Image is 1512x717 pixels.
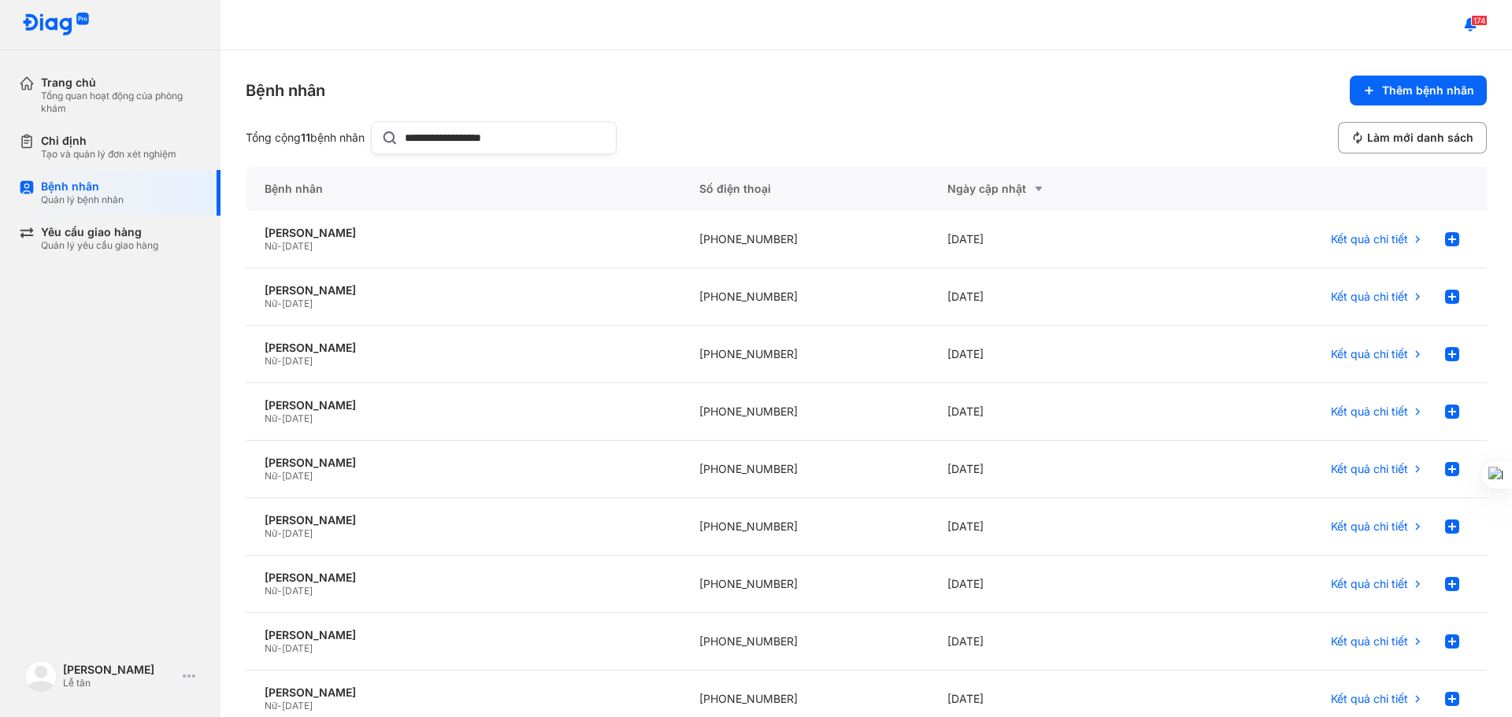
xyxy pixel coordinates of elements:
div: [PHONE_NUMBER] [680,613,928,671]
div: Số điện thoại [680,167,928,211]
span: Kết quả chi tiết [1331,405,1408,419]
div: Tạo và quản lý đơn xét nghiệm [41,148,176,161]
div: Bệnh nhân [41,179,124,194]
div: [PHONE_NUMBER] [680,211,928,268]
img: logo [25,660,57,692]
span: [DATE] [282,700,313,711]
span: - [277,470,282,482]
div: [PHONE_NUMBER] [680,498,928,556]
div: [PERSON_NAME] [63,663,176,677]
span: - [277,642,282,654]
span: Nữ [265,527,277,539]
span: [DATE] [282,355,313,367]
div: Yêu cầu giao hàng [41,225,158,239]
span: Kết quả chi tiết [1331,347,1408,361]
span: - [277,527,282,539]
div: Lễ tân [63,677,176,689]
div: Ngày cập nhật [947,179,1158,198]
div: Tổng cộng bệnh nhân [246,131,365,145]
div: [PHONE_NUMBER] [680,556,928,613]
span: [DATE] [282,642,313,654]
div: Bệnh nhân [246,79,325,102]
span: Kết quả chi tiết [1331,462,1408,476]
span: Nữ [265,585,277,597]
div: [PERSON_NAME] [265,628,661,642]
div: Quản lý bệnh nhân [41,194,124,206]
span: [DATE] [282,470,313,482]
span: Nữ [265,470,277,482]
div: Tổng quan hoạt động của phòng khám [41,90,202,115]
button: Thêm bệnh nhân [1350,76,1487,105]
div: [PERSON_NAME] [265,571,661,585]
span: Kết quả chi tiết [1331,692,1408,706]
span: Nữ [265,355,277,367]
span: - [277,585,282,597]
div: [PHONE_NUMBER] [680,268,928,326]
span: - [277,355,282,367]
span: - [277,412,282,424]
div: [PERSON_NAME] [265,283,661,298]
div: [PERSON_NAME] [265,686,661,700]
div: [PERSON_NAME] [265,398,661,412]
span: - [277,700,282,711]
span: Làm mới danh sách [1367,131,1473,145]
div: Bệnh nhân [246,167,680,211]
button: Làm mới danh sách [1338,122,1487,153]
span: [DATE] [282,585,313,597]
span: 11 [301,131,310,144]
div: Chỉ định [41,134,176,148]
div: [PERSON_NAME] [265,456,661,470]
span: [DATE] [282,412,313,424]
div: [DATE] [928,326,1177,383]
span: Thêm bệnh nhân [1382,83,1474,98]
div: [DATE] [928,268,1177,326]
div: [DATE] [928,211,1177,268]
div: [DATE] [928,498,1177,556]
div: [DATE] [928,556,1177,613]
div: [PERSON_NAME] [265,513,661,527]
div: [DATE] [928,441,1177,498]
span: Kết quả chi tiết [1331,232,1408,246]
span: Nữ [265,240,277,252]
span: - [277,298,282,309]
span: [DATE] [282,240,313,252]
div: Trang chủ [41,76,202,90]
span: Kết quả chi tiết [1331,634,1408,649]
span: Nữ [265,642,277,654]
div: [PERSON_NAME] [265,341,661,355]
div: Quản lý yêu cầu giao hàng [41,239,158,252]
span: Kết quả chi tiết [1331,290,1408,304]
img: logo [22,13,90,37]
div: [PHONE_NUMBER] [680,326,928,383]
span: Nữ [265,298,277,309]
span: Kết quả chi tiết [1331,519,1408,534]
span: - [277,240,282,252]
span: Nữ [265,700,277,711]
span: [DATE] [282,527,313,539]
span: 174 [1471,15,1488,26]
div: [PHONE_NUMBER] [680,441,928,498]
span: Nữ [265,412,277,424]
div: [PHONE_NUMBER] [680,383,928,441]
div: [DATE] [928,383,1177,441]
div: [DATE] [928,613,1177,671]
span: [DATE] [282,298,313,309]
div: [PERSON_NAME] [265,226,661,240]
span: Kết quả chi tiết [1331,577,1408,591]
